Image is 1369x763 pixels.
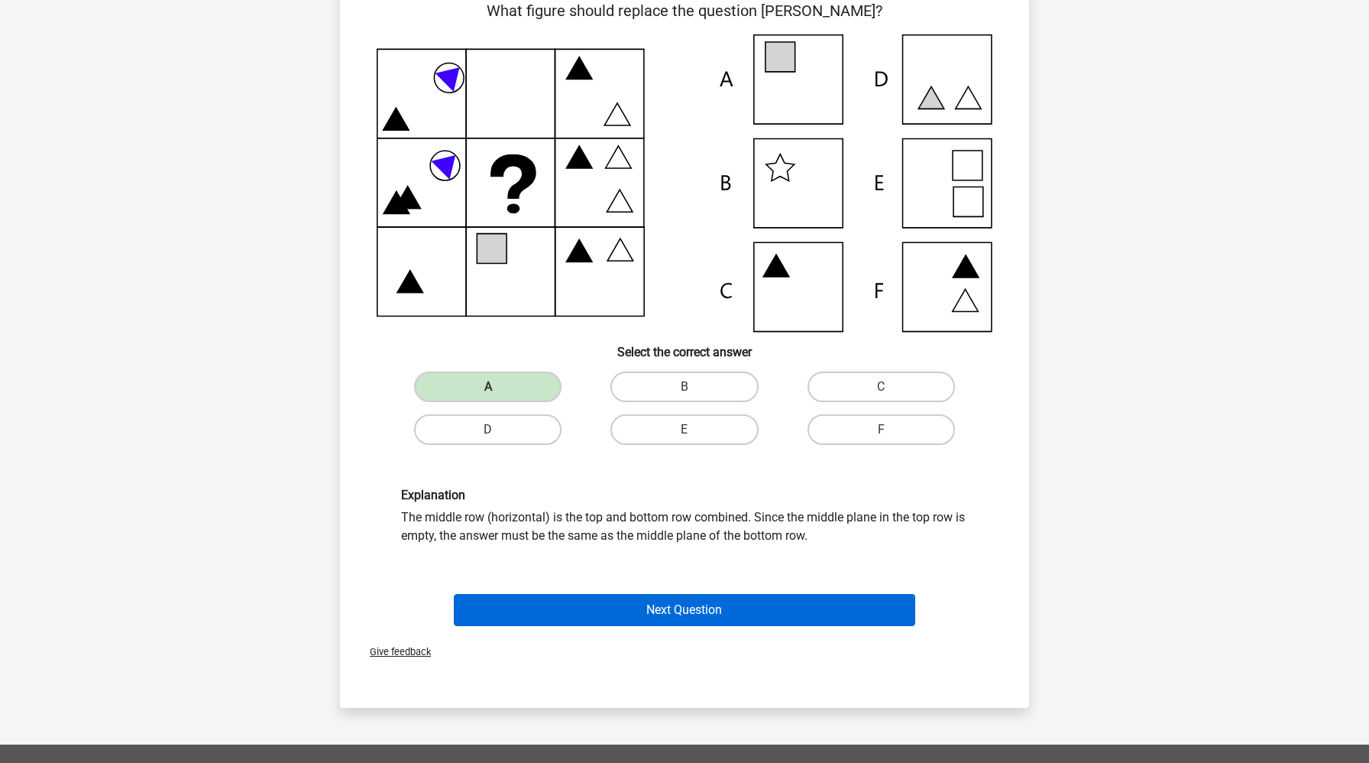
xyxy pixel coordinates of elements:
button: Next Question [454,594,916,626]
h6: Explanation [401,488,968,502]
label: E [610,414,758,445]
label: F [807,414,955,445]
label: A [414,372,562,402]
div: The middle row (horizontal) is the top and bottom row combined. Since the middle plane in the top... [390,488,979,545]
label: C [807,372,955,402]
span: Give feedback [358,646,431,657]
label: B [610,372,758,402]
h6: Select the correct answer [364,333,1005,359]
label: D [414,414,562,445]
